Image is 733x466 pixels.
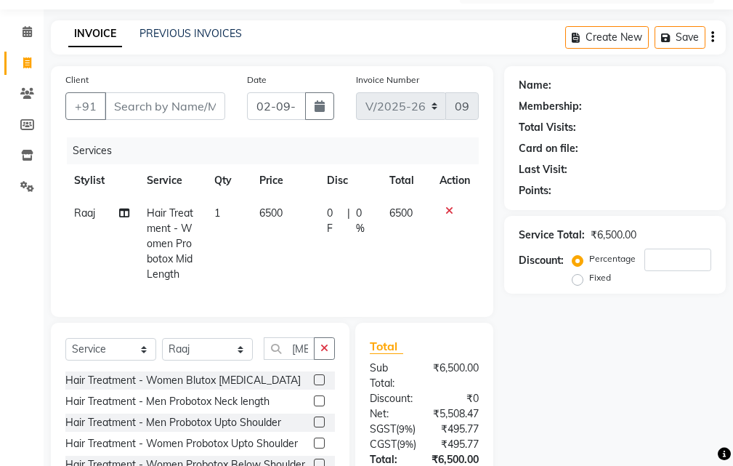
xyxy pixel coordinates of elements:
[359,422,426,437] div: ( )
[65,373,301,388] div: Hair Treatment - Women Blutox [MEDICAL_DATA]
[426,422,490,437] div: ₹495.77
[264,337,315,360] input: Search or Scan
[359,437,427,452] div: ( )
[370,339,403,354] span: Total
[356,206,373,236] span: 0 %
[589,271,611,284] label: Fixed
[589,252,636,265] label: Percentage
[400,438,413,450] span: 9%
[519,141,578,156] div: Card on file:
[247,73,267,87] label: Date
[427,437,490,452] div: ₹495.77
[65,164,138,197] th: Stylist
[65,415,281,430] div: Hair Treatment - Men Probotox Upto Shoulder
[68,21,122,47] a: INVOICE
[359,391,424,406] div: Discount:
[519,228,585,243] div: Service Total:
[251,164,319,197] th: Price
[347,206,350,236] span: |
[105,92,225,120] input: Search by Name/Mobile/Email/Code
[565,26,649,49] button: Create New
[259,206,283,220] span: 6500
[431,164,479,197] th: Action
[214,206,220,220] span: 1
[206,164,250,197] th: Qty
[655,26,705,49] button: Save
[519,78,551,93] div: Name:
[67,137,490,164] div: Services
[139,27,242,40] a: PREVIOUS INVOICES
[356,73,419,87] label: Invoice Number
[359,361,422,391] div: Sub Total:
[359,406,422,422] div: Net:
[74,206,95,220] span: Raaj
[389,206,413,220] span: 6500
[65,436,298,451] div: Hair Treatment - Women Probotox Upto Shoulder
[381,164,431,197] th: Total
[591,228,636,243] div: ₹6,500.00
[519,120,576,135] div: Total Visits:
[65,73,89,87] label: Client
[318,164,381,197] th: Disc
[399,423,413,435] span: 9%
[370,438,397,451] span: CGST
[138,164,206,197] th: Service
[65,92,106,120] button: +91
[424,391,490,406] div: ₹0
[327,206,341,236] span: 0 F
[519,99,582,114] div: Membership:
[370,422,396,435] span: SGST
[519,183,551,198] div: Points:
[147,206,193,281] span: Hair Treatment - Women Probotox Mid Length
[422,361,490,391] div: ₹6,500.00
[65,394,270,409] div: Hair Treatment - Men Probotox Neck length
[422,406,490,422] div: ₹5,508.47
[519,162,567,177] div: Last Visit:
[519,253,564,268] div: Discount:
